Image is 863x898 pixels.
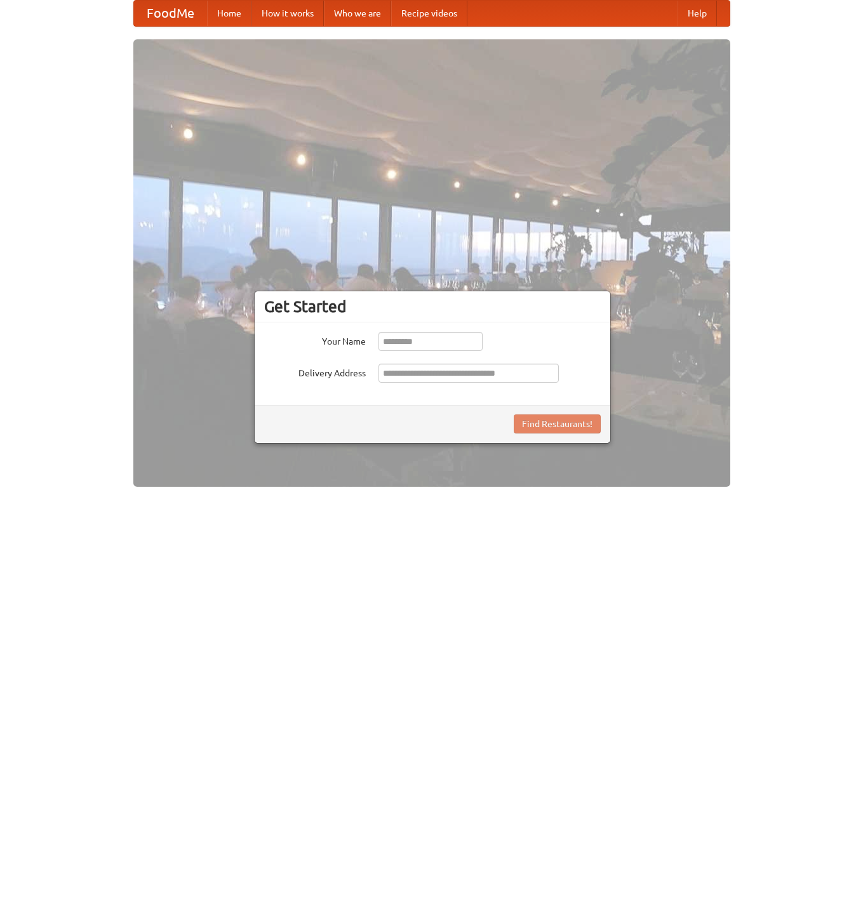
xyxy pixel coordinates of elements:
[324,1,391,26] a: Who we are
[514,414,601,433] button: Find Restaurants!
[678,1,717,26] a: Help
[391,1,467,26] a: Recipe videos
[264,332,366,348] label: Your Name
[207,1,251,26] a: Home
[264,364,366,380] label: Delivery Address
[264,297,601,316] h3: Get Started
[251,1,324,26] a: How it works
[134,1,207,26] a: FoodMe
